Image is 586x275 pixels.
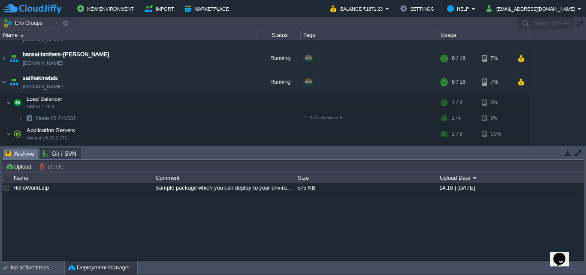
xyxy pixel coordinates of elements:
div: Running [258,47,301,70]
div: 11% [482,125,510,142]
div: Tags [301,30,438,40]
img: AMDAwAAAACH5BAEAAAAALAAAAAABAAEAAAICRAEAOw== [6,94,11,111]
img: CloudJiffy [3,3,61,14]
button: Env Groups [3,17,45,29]
span: 241331 [35,115,77,122]
img: AMDAwAAAACH5BAEAAAAALAAAAAABAAEAAAICRAEAOw== [23,112,35,125]
a: [DOMAIN_NAME] [23,59,63,67]
div: 3% [482,94,510,111]
div: Status [258,30,300,40]
div: Running [258,70,301,94]
img: AMDAwAAAACH5BAEAAAAALAAAAAABAAEAAAICRAEAOw== [20,34,24,36]
div: Sample package which you can deploy to your environment. Feel free to delete and upload a package... [153,183,294,193]
button: Delete [39,163,66,170]
img: AMDAwAAAACH5BAEAAAAALAAAAAABAAEAAAICRAEAOw== [12,125,24,142]
div: Upload Date [438,173,579,183]
button: [EMAIL_ADDRESS][DOMAIN_NAME] [486,3,577,14]
a: sarthakmetals [23,74,58,82]
iframe: chat widget [550,241,577,266]
div: 3% [482,112,510,125]
div: Comment [154,173,295,183]
button: Deployment Manager [68,263,130,272]
div: 8 / 18 [452,70,465,94]
div: 7% [482,70,510,94]
div: 7% [482,47,510,70]
div: 575 KB [295,183,436,193]
a: bansal-brothers-[PERSON_NAME] [23,50,109,59]
span: NGINX 1.28.0 [27,104,54,109]
div: 11% [482,143,510,156]
div: Name [12,173,153,183]
span: Node.js 16.20.2 LTS [27,136,67,141]
img: AMDAwAAAACH5BAEAAAAALAAAAAABAAEAAAICRAEAOw== [0,70,7,94]
img: AMDAwAAAACH5BAEAAAAALAAAAAABAAEAAAICRAEAOw== [18,112,23,125]
img: AMDAwAAAACH5BAEAAAAALAAAAAABAAEAAAICRAEAOw== [6,125,11,142]
div: 2 / 8 [452,143,461,156]
div: 8 / 18 [452,47,465,70]
img: AMDAwAAAACH5BAEAAAAALAAAAAABAAEAAAICRAEAOw== [8,47,20,70]
img: AMDAwAAAACH5BAEAAAAALAAAAAABAAEAAAICRAEAOw== [23,143,35,156]
span: Load Balancer [26,95,63,103]
button: Upload [6,163,34,170]
button: Import [145,3,177,14]
a: Load BalancerNGINX 1.28.0 [26,96,63,102]
span: Git / SVN [43,148,76,159]
img: AMDAwAAAACH5BAEAAAAALAAAAAABAAEAAAICRAEAOw== [12,94,24,111]
a: [DOMAIN_NAME] [23,82,63,91]
a: Node ID:241331 [35,115,77,122]
div: 1 / 4 [452,94,462,111]
img: AMDAwAAAACH5BAEAAAAALAAAAAABAAEAAAICRAEAOw== [0,47,7,70]
div: 1 / 4 [452,112,461,125]
div: 2 / 8 [452,125,462,142]
span: Application Servers [26,127,76,134]
span: Archive [6,148,34,159]
span: Node ID: [36,115,58,121]
div: Size [296,173,437,183]
div: Name [1,30,257,40]
img: AMDAwAAAACH5BAEAAAAALAAAAAABAAEAAAICRAEAOw== [8,70,20,94]
button: Marketplace [184,3,231,14]
img: AMDAwAAAACH5BAEAAAAALAAAAAABAAEAAAICRAEAOw== [18,143,23,156]
button: Settings [400,3,436,14]
button: New Environment [77,3,136,14]
a: HelloWorld.zip [13,184,49,191]
button: Help [447,3,471,14]
div: 14:16 | [DATE] [437,183,578,193]
div: Usage [438,30,529,40]
div: No active tasks [11,261,64,275]
button: Balance ₹1871.23 [330,3,385,14]
a: Application ServersNode.js 16.20.2 LTS [26,127,76,133]
span: 1.28.0-almalinux-9 [305,115,342,120]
